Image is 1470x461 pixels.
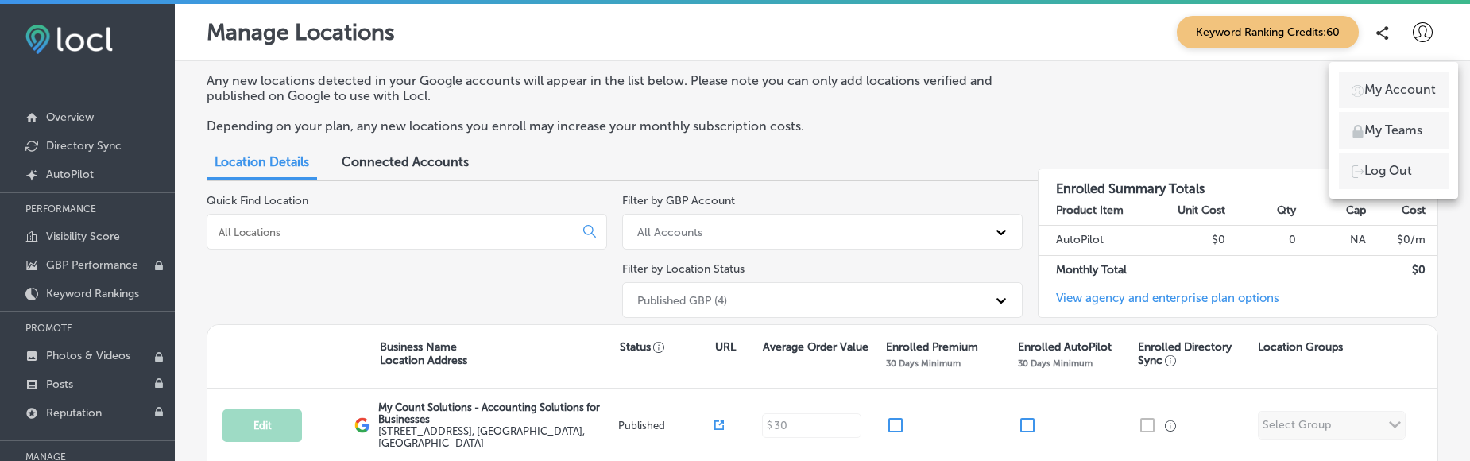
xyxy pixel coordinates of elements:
p: My Teams [1364,121,1422,140]
p: GBP Performance [46,258,138,272]
a: My Teams [1339,112,1449,149]
p: Photos & Videos [46,349,130,362]
p: Visibility Score [46,230,120,243]
a: Log Out [1339,153,1449,189]
img: fda3e92497d09a02dc62c9cd864e3231.png [25,25,113,54]
p: AutoPilot [46,168,94,181]
p: Overview [46,110,94,124]
a: My Account [1339,72,1449,108]
p: Log Out [1364,161,1412,180]
p: Directory Sync [46,139,122,153]
p: Posts [46,378,73,391]
p: Keyword Rankings [46,287,139,300]
p: My Account [1364,80,1436,99]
